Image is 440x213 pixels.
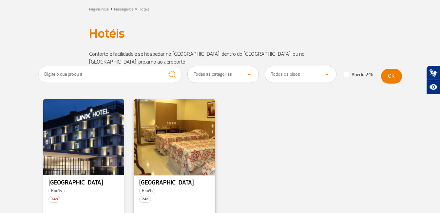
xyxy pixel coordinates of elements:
p: [GEOGRAPHIC_DATA] [48,180,119,186]
p: [GEOGRAPHIC_DATA] [139,180,210,186]
label: Aberto 24h [344,72,373,78]
a: Hotéis [139,7,149,12]
span: 24h [139,196,151,203]
p: Conforto e facilidade é se hospedar no [GEOGRAPHIC_DATA], dentro do [GEOGRAPHIC_DATA], ou no [GEO... [89,50,351,66]
span: Hotéis [139,188,155,194]
a: > [135,5,137,12]
input: Digite o que procura [38,66,182,83]
a: Passageiros [114,7,134,12]
button: Abrir recursos assistivos. [426,80,440,94]
span: 24h [48,196,60,203]
span: Hotéis [48,188,65,194]
button: Abrir tradutor de língua de sinais. [426,66,440,80]
a: > [110,5,113,12]
div: Plugin de acessibilidade da Hand Talk. [426,66,440,94]
button: OK [381,69,402,84]
h1: Hotéis [89,28,351,39]
a: Página inicial [89,7,109,12]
